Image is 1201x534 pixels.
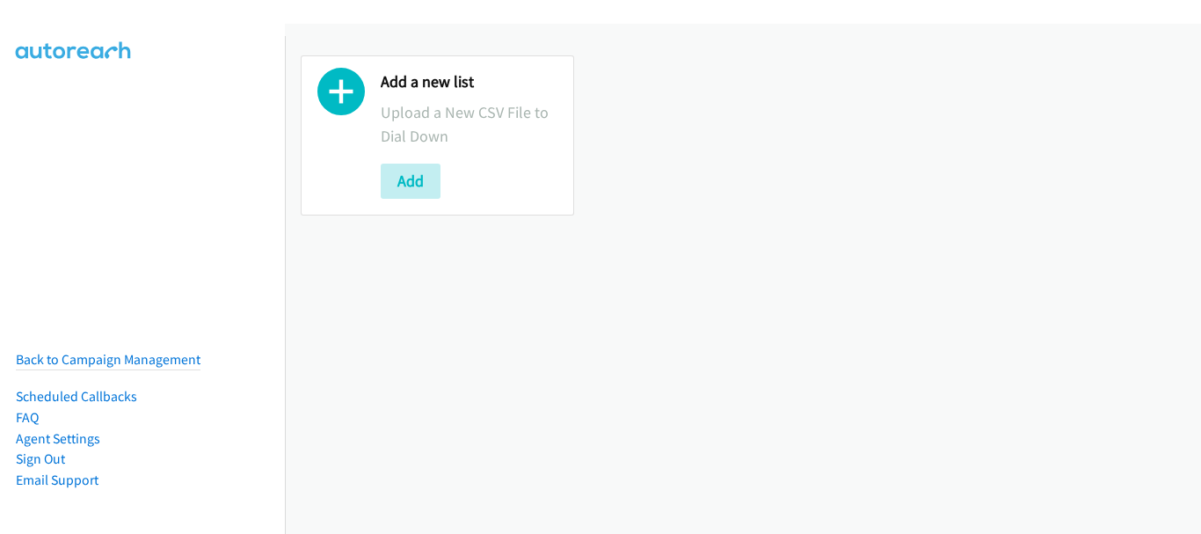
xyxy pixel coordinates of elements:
[381,72,557,92] h2: Add a new list
[16,472,98,488] a: Email Support
[16,430,100,447] a: Agent Settings
[16,388,137,405] a: Scheduled Callbacks
[16,450,65,467] a: Sign Out
[16,351,200,368] a: Back to Campaign Management
[381,100,557,148] p: Upload a New CSV File to Dial Down
[16,409,39,426] a: FAQ
[381,164,440,199] button: Add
